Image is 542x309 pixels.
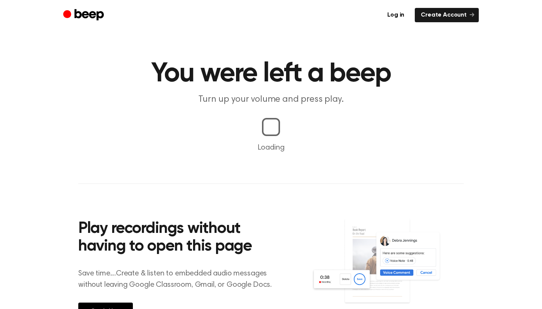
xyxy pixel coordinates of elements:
[63,8,106,23] a: Beep
[126,93,416,106] p: Turn up your volume and press play.
[78,220,281,256] h2: Play recordings without having to open this page
[415,8,479,22] a: Create Account
[381,8,410,22] a: Log in
[78,60,464,87] h1: You were left a beep
[9,142,533,153] p: Loading
[78,268,281,291] p: Save time....Create & listen to embedded audio messages without leaving Google Classroom, Gmail, ...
